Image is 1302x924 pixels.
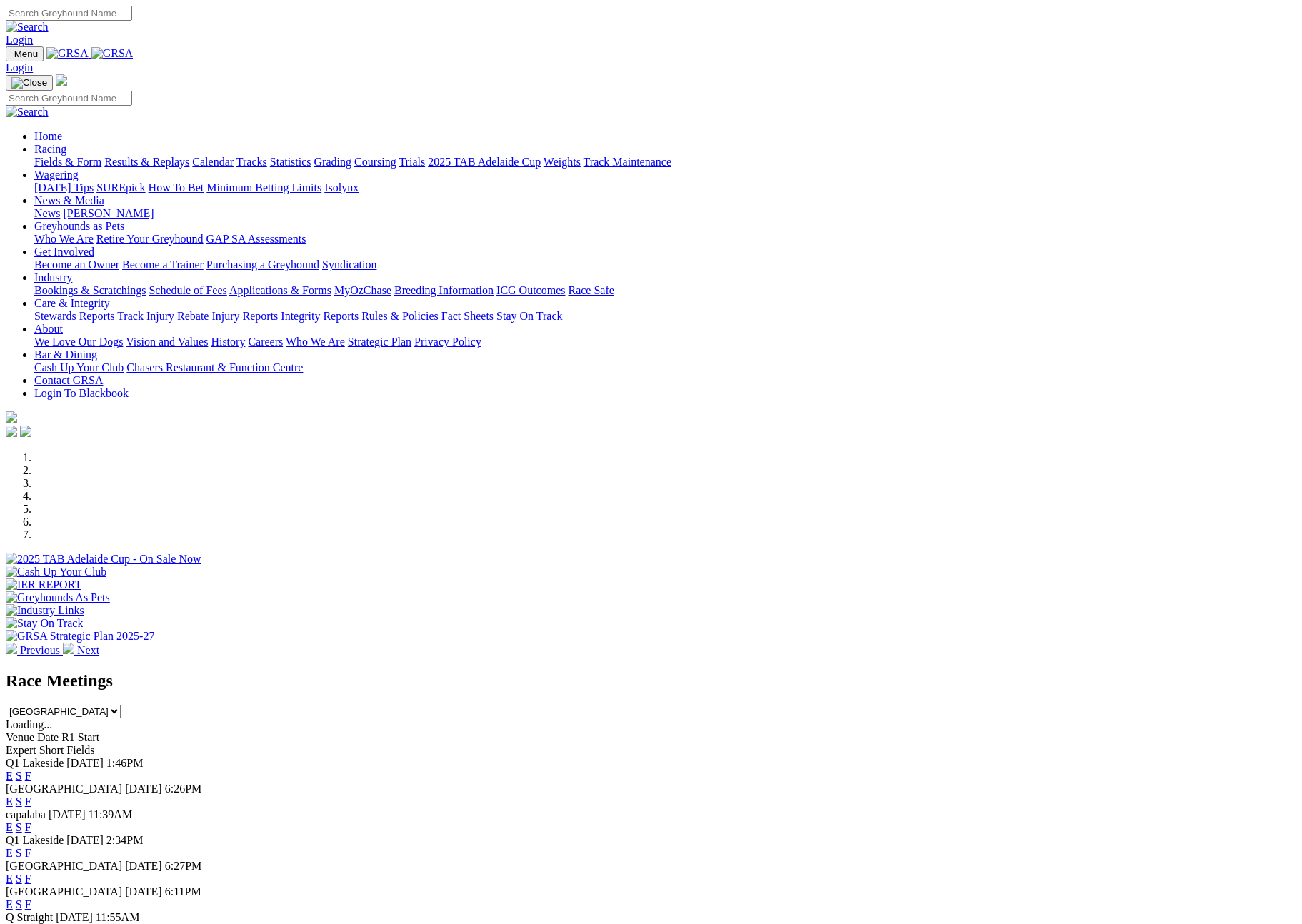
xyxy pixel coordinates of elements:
[6,744,36,756] span: Expert
[34,194,104,206] a: News & Media
[496,284,565,296] a: ICG Outcomes
[165,860,202,872] span: 6:27PM
[37,731,59,743] span: Date
[34,169,79,181] a: Wagering
[34,361,1296,374] div: Bar & Dining
[149,284,226,296] a: Schedule of Fees
[34,310,1296,323] div: Care & Integrity
[34,233,94,245] a: Who We Are
[25,898,31,910] a: F
[16,770,22,782] a: S
[568,284,614,296] a: Race Safe
[6,718,52,730] span: Loading...
[34,143,66,155] a: Racing
[6,834,64,846] span: Q1 Lakeside
[66,834,104,846] span: [DATE]
[106,757,144,769] span: 1:46PM
[34,284,146,296] a: Bookings & Scratchings
[96,911,140,923] span: 11:55AM
[544,156,581,168] a: Weights
[34,233,1296,246] div: Greyhounds as Pets
[46,47,89,60] img: GRSA
[206,258,319,271] a: Purchasing a Greyhound
[165,885,201,898] span: 6:11PM
[6,578,81,591] img: IER REPORT
[34,156,101,168] a: Fields & Form
[126,361,303,373] a: Chasers Restaurant & Function Centre
[34,271,72,283] a: Industry
[39,744,64,756] span: Short
[6,795,13,808] a: E
[34,336,1296,348] div: About
[334,284,391,296] a: MyOzChase
[441,310,494,322] a: Fact Sheets
[34,310,114,322] a: Stewards Reports
[281,310,359,322] a: Integrity Reports
[96,233,204,245] a: Retire Your Greyhound
[6,6,132,21] input: Search
[6,61,33,74] a: Login
[96,181,145,194] a: SUREpick
[16,821,22,833] a: S
[6,106,49,119] img: Search
[20,644,60,656] span: Previous
[6,426,17,437] img: facebook.svg
[348,336,411,348] a: Strategic Plan
[34,387,129,399] a: Login To Blackbook
[126,336,208,348] a: Vision and Values
[6,643,17,654] img: chevron-left-pager-white.svg
[6,46,44,61] button: Toggle navigation
[6,411,17,423] img: logo-grsa-white.png
[56,911,93,923] span: [DATE]
[361,310,439,322] a: Rules & Policies
[6,860,122,872] span: [GEOGRAPHIC_DATA]
[6,34,33,46] a: Login
[63,644,99,656] a: Next
[34,181,1296,194] div: Wagering
[322,258,376,271] a: Syndication
[25,873,31,885] a: F
[25,847,31,859] a: F
[34,246,94,258] a: Get Involved
[6,731,34,743] span: Venue
[25,770,31,782] a: F
[56,74,67,86] img: logo-grsa-white.png
[6,75,53,91] button: Toggle navigation
[125,783,162,795] span: [DATE]
[34,207,60,219] a: News
[206,233,306,245] a: GAP SA Assessments
[324,181,359,194] a: Isolynx
[104,156,189,168] a: Results & Replays
[125,885,162,898] span: [DATE]
[6,847,13,859] a: E
[6,604,84,617] img: Industry Links
[6,591,110,604] img: Greyhounds As Pets
[165,783,202,795] span: 6:26PM
[34,258,1296,271] div: Get Involved
[6,911,53,923] span: Q Straight
[16,873,22,885] a: S
[34,181,94,194] a: [DATE] Tips
[91,47,134,60] img: GRSA
[6,808,46,820] span: capalaba
[6,783,122,795] span: [GEOGRAPHIC_DATA]
[25,821,31,833] a: F
[16,847,22,859] a: S
[34,130,62,142] a: Home
[229,284,331,296] a: Applications & Forms
[584,156,671,168] a: Track Maintenance
[236,156,267,168] a: Tracks
[106,834,144,846] span: 2:34PM
[496,310,562,322] a: Stay On Track
[270,156,311,168] a: Statistics
[117,310,209,322] a: Track Injury Rebate
[34,323,63,335] a: About
[11,77,47,89] img: Close
[6,617,83,630] img: Stay On Track
[206,181,321,194] a: Minimum Betting Limits
[16,898,22,910] a: S
[34,156,1296,169] div: Racing
[34,207,1296,220] div: News & Media
[63,643,74,654] img: chevron-right-pager-white.svg
[6,630,154,643] img: GRSA Strategic Plan 2025-27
